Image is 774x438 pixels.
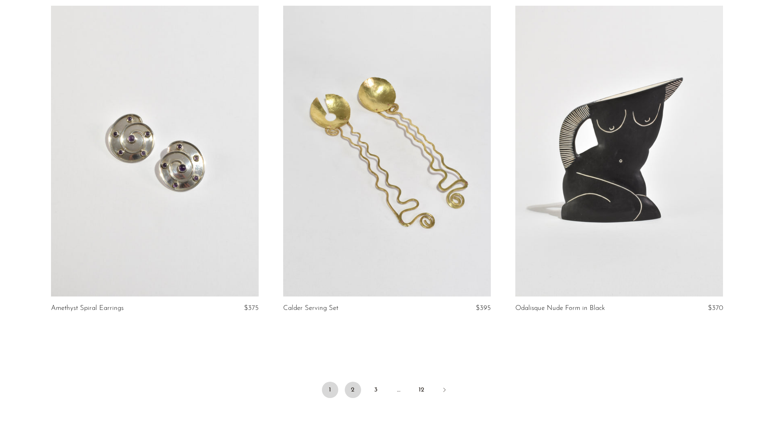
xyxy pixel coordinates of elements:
a: Next [436,382,452,400]
span: … [390,382,407,398]
a: 2 [345,382,361,398]
a: 12 [413,382,430,398]
span: $375 [244,305,259,312]
span: $395 [476,305,491,312]
a: Calder Serving Set [283,305,338,312]
a: 3 [368,382,384,398]
span: $370 [708,305,723,312]
a: Amethyst Spiral Earrings [51,305,124,312]
span: 1 [322,382,338,398]
a: Odalisque Nude Form in Black [515,305,605,312]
